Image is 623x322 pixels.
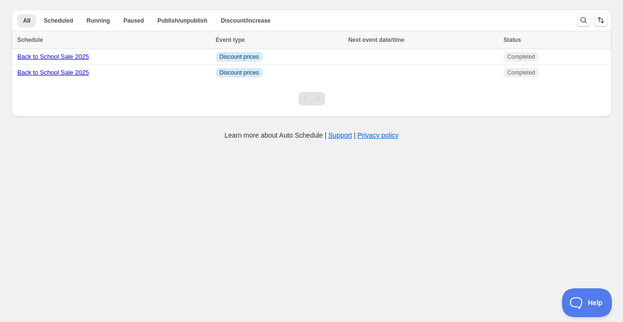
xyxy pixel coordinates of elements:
[157,17,207,25] span: Publish/unpublish
[17,69,89,76] a: Back to School Sale 2025
[23,17,30,25] span: All
[299,92,325,105] nav: Pagination
[17,53,89,60] a: Back to School Sale 2025
[348,37,404,43] span: Next event date/time
[328,131,352,139] a: Support
[44,17,73,25] span: Scheduled
[124,17,144,25] span: Paused
[17,37,43,43] span: Schedule
[220,69,259,77] span: Discount prices
[507,69,535,77] span: Completed
[562,288,613,317] iframe: Toggle Customer Support
[220,53,259,61] span: Discount prices
[577,13,590,27] button: Search and filter results
[358,131,399,139] a: Privacy policy
[503,37,521,43] span: Status
[224,130,399,140] p: Learn more about Auto Schedule | |
[221,17,270,25] span: Discount/increase
[87,17,110,25] span: Running
[507,53,535,61] span: Completed
[594,13,608,27] button: Sort the results
[216,37,245,43] span: Event type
